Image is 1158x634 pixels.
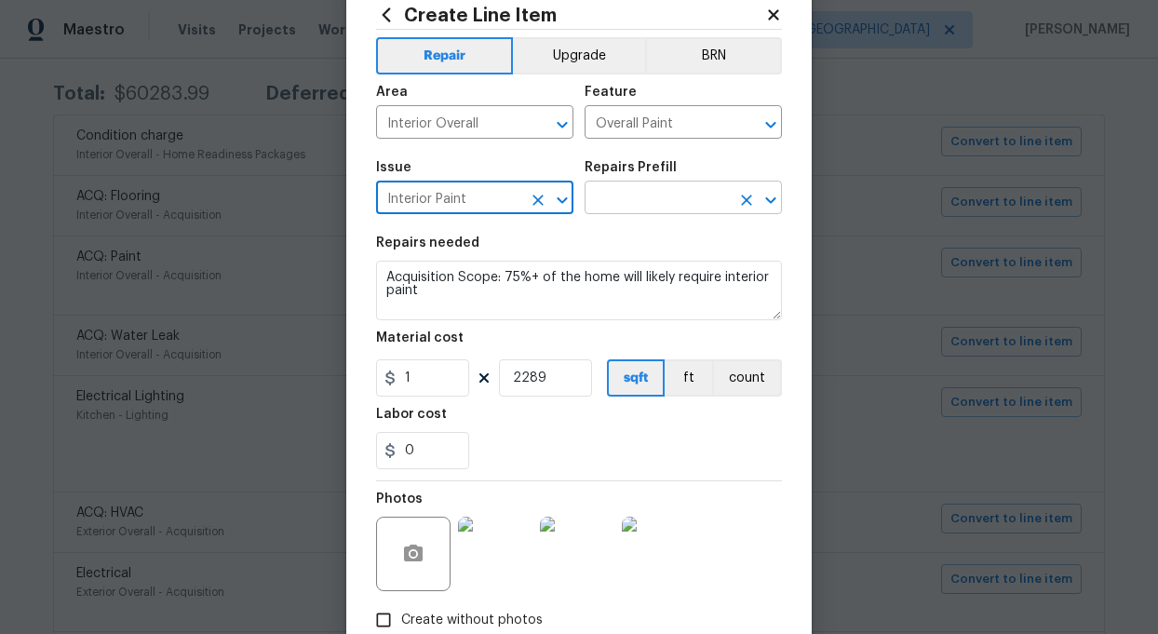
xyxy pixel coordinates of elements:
[525,187,551,213] button: Clear
[712,359,782,397] button: count
[376,261,782,320] textarea: Acquisition Scope: 75%+ of the home will likely require interior paint
[376,5,765,25] h2: Create Line Item
[376,86,408,99] h5: Area
[376,161,411,174] h5: Issue
[549,112,575,138] button: Open
[758,187,784,213] button: Open
[585,86,637,99] h5: Feature
[401,611,543,630] span: Create without photos
[513,37,646,74] button: Upgrade
[758,112,784,138] button: Open
[549,187,575,213] button: Open
[607,359,665,397] button: sqft
[585,161,677,174] h5: Repairs Prefill
[376,408,447,421] h5: Labor cost
[376,492,423,506] h5: Photos
[665,359,712,397] button: ft
[645,37,782,74] button: BRN
[376,236,479,250] h5: Repairs needed
[376,331,464,344] h5: Material cost
[376,37,513,74] button: Repair
[734,187,760,213] button: Clear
